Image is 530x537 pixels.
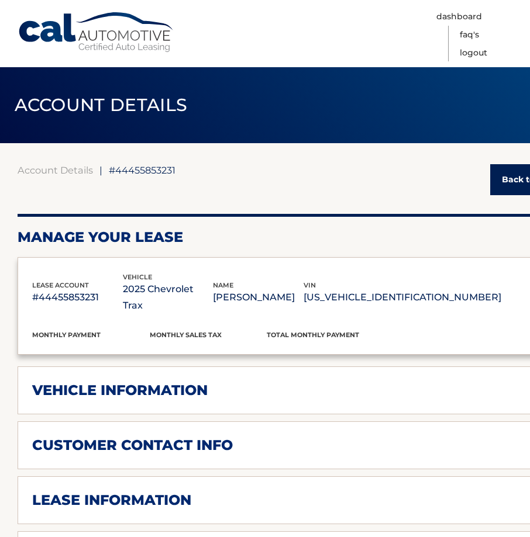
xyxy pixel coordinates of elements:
[460,26,479,44] a: FAQ's
[304,289,501,306] p: [US_VEHICLE_IDENTIFICATION_NUMBER]
[460,44,487,62] a: Logout
[99,164,102,176] span: |
[15,94,188,116] span: ACCOUNT DETAILS
[32,281,89,289] span: lease account
[436,8,482,26] a: Dashboard
[32,382,208,399] h2: vehicle information
[123,273,152,281] span: vehicle
[150,339,267,356] p: $0.00
[18,12,175,53] a: Cal Automotive
[150,331,222,339] span: Monthly sales Tax
[304,281,316,289] span: vin
[18,164,93,176] a: Account Details
[213,281,233,289] span: name
[32,289,123,306] p: #44455853231
[267,331,359,339] span: Total Monthly Payment
[109,164,175,176] span: #44455853231
[267,339,384,356] p: $436.55
[32,339,150,356] p: $436.55
[32,436,233,454] h2: customer contact info
[213,289,304,306] p: [PERSON_NAME]
[123,281,214,314] p: 2025 Chevrolet Trax
[32,331,101,339] span: Monthly Payment
[32,491,191,509] h2: lease information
